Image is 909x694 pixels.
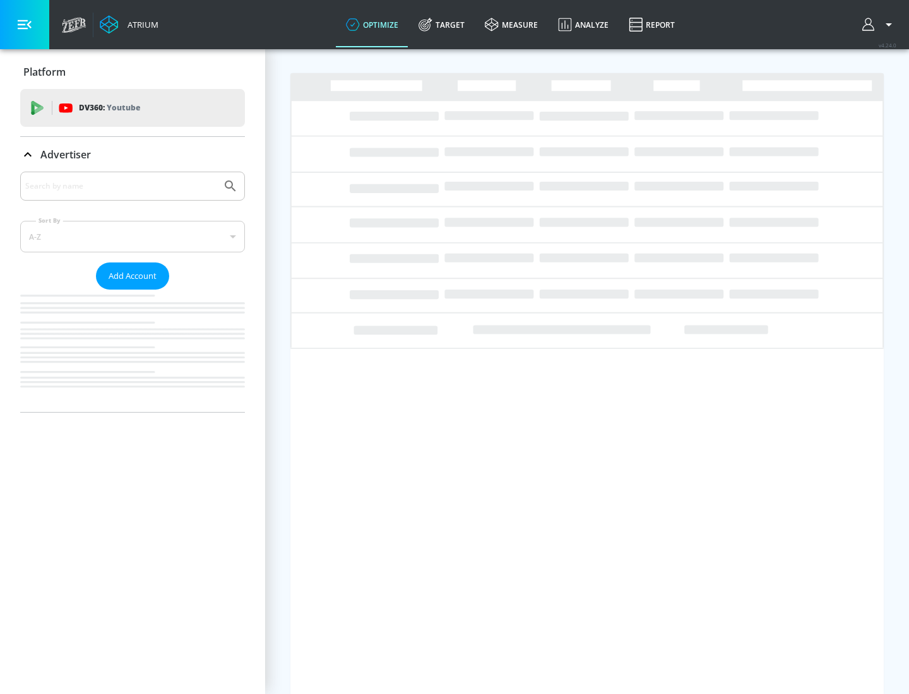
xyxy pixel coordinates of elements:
a: Atrium [100,15,158,34]
p: DV360: [79,101,140,115]
a: optimize [336,2,408,47]
button: Add Account [96,262,169,290]
p: Youtube [107,101,140,114]
div: Platform [20,54,245,90]
label: Sort By [36,216,63,225]
div: Atrium [122,19,158,30]
p: Platform [23,65,66,79]
a: Target [408,2,475,47]
input: Search by name [25,178,217,194]
p: Advertiser [40,148,91,162]
span: Add Account [109,269,157,283]
div: A-Z [20,221,245,252]
div: Advertiser [20,137,245,172]
div: DV360: Youtube [20,89,245,127]
div: Advertiser [20,172,245,412]
a: Analyze [548,2,619,47]
a: measure [475,2,548,47]
nav: list of Advertiser [20,290,245,412]
span: v 4.24.0 [879,42,896,49]
a: Report [619,2,685,47]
